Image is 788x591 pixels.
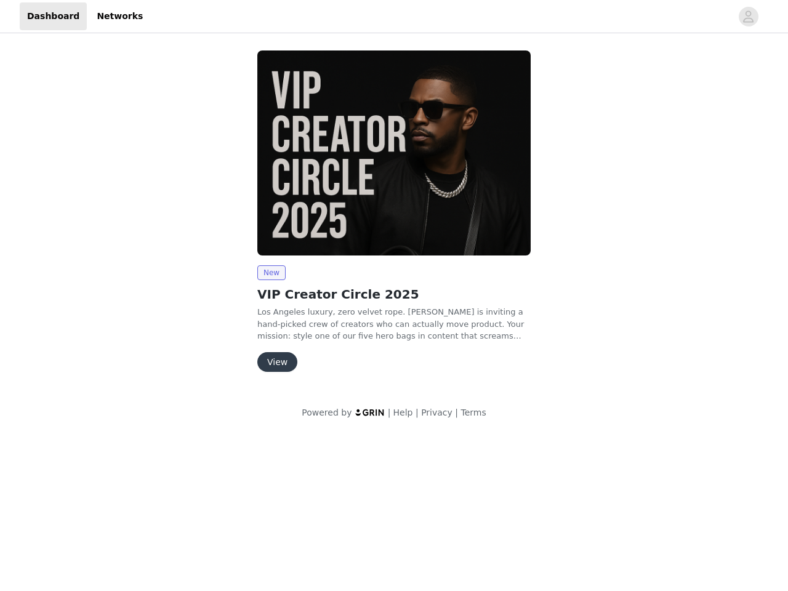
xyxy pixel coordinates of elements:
[388,408,391,417] span: |
[302,408,352,417] span: Powered by
[89,2,150,30] a: Networks
[257,265,286,280] span: New
[421,408,452,417] a: Privacy
[257,50,531,255] img: Tote&Carry
[455,408,458,417] span: |
[742,7,754,26] div: avatar
[257,306,531,342] p: Los Angeles luxury, zero velvet rope. [PERSON_NAME] is inviting a hand-picked crew of creators wh...
[20,2,87,30] a: Dashboard
[393,408,413,417] a: Help
[416,408,419,417] span: |
[355,408,385,416] img: logo
[460,408,486,417] a: Terms
[257,358,297,367] a: View
[257,285,531,304] h2: VIP Creator Circle 2025
[257,352,297,372] button: View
